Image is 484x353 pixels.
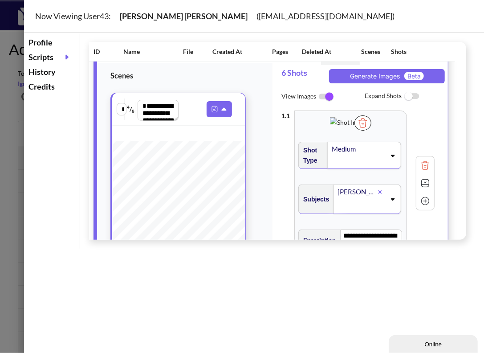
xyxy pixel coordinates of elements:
div: Scripts [26,50,77,65]
span: [PERSON_NAME] [PERSON_NAME] [111,11,256,21]
div: Medium [331,143,386,155]
span: 4 [127,104,130,110]
span: ID [94,46,123,57]
div: 1 . 1 [281,106,290,121]
img: Pdf Icon [209,103,220,115]
span: 8 [132,108,135,114]
span: 6 Shots [281,63,326,87]
div: Credits [26,79,77,94]
iframe: chat widget [389,333,480,353]
span: Expand Shots [365,87,448,106]
img: ToggleOff Icon [402,87,422,106]
button: Generate ImagesBeta [329,69,445,83]
img: ToggleOn Icon [316,87,336,106]
div: Profile [26,35,77,50]
div: [PERSON_NAME] [337,186,378,198]
img: Expand Icon [419,176,432,190]
span: Description [299,233,336,247]
span: Deleted At [302,46,362,57]
span: View Images [281,87,365,106]
span: Beta [404,72,424,80]
span: Name [123,46,183,57]
img: Trash Icon [354,115,371,131]
h3: Scenes [110,70,317,81]
div: History [26,65,77,79]
span: Shot Type [299,143,323,168]
img: Shot Image [330,117,367,127]
img: Trash Icon [419,159,432,172]
span: Scenes [362,46,391,57]
span: / [127,102,135,116]
span: File [183,46,213,57]
span: Subjects [299,192,329,207]
span: Shots [391,46,421,57]
span: Pages [272,46,302,57]
img: Add Icon [419,194,432,208]
span: Created At [213,46,273,57]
